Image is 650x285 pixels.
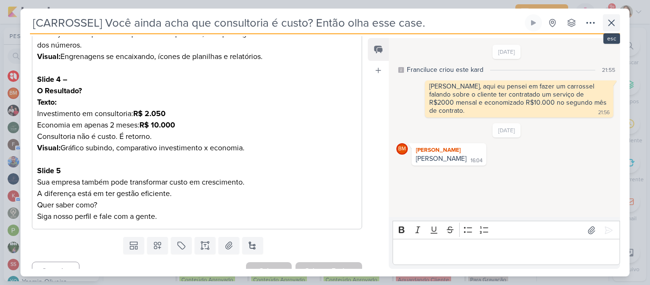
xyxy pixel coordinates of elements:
p: BM [398,147,406,152]
strong: Slide 4 – [37,75,67,84]
strong: Texto: [37,98,57,107]
div: Ligar relógio [530,19,537,27]
div: Franciluce criou este kard [407,65,483,75]
div: 21:56 [598,109,610,117]
strong: R$ 2.050 [133,109,166,118]
div: Editor editing area: main [393,239,620,265]
strong: Visual: [37,52,60,61]
strong: O Resultado? [37,86,82,96]
input: Kard Sem Título [30,14,523,31]
div: [PERSON_NAME] [414,145,484,155]
h3: Sua empresa também pode transformar custo em crescimento. A diferença está em ter gestão eficiente. [37,165,357,199]
div: esc [603,33,620,44]
p: Engrenagens se encaixando, ícones de planilhas e relatórios. [37,51,357,62]
div: Beth Monteiro [396,143,408,155]
button: Cancelar [32,262,79,280]
div: 16:04 [471,157,483,165]
p: Gráfico subindo, comparativo investimento x economia. [37,142,357,154]
div: Editor toolbar [393,221,620,239]
p: Investimento em consultoria: Economia em apenas 2 meses: Consultoria não é custo. É retorno. [37,97,357,142]
strong: R$ 10.000 [139,120,175,130]
div: [PERSON_NAME] [416,155,466,163]
strong: Visual: [37,143,60,153]
div: 21:55 [602,66,615,74]
div: [PERSON_NAME], aqui eu pensei em fazer um carrossel falando sobre o cliente ter contratado um ser... [429,82,609,115]
strong: Slide 5 [37,166,61,176]
p: Quer saber como? Siga nosso perfil e fale com a gente. [37,199,357,222]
